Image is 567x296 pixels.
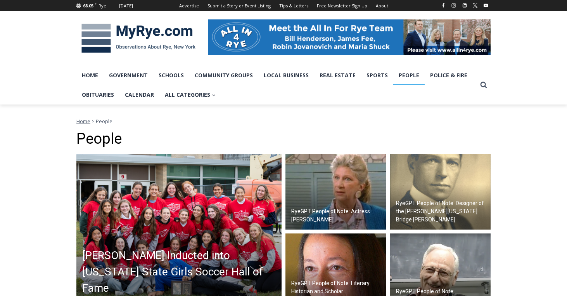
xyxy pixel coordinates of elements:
a: Police & Fire [425,66,473,85]
button: View Search Form [477,78,491,92]
a: Linkedin [460,1,469,10]
a: Community Groups [189,66,258,85]
span: 68.05 [83,3,93,9]
a: Schools [153,66,189,85]
span: F [95,2,97,6]
a: People [393,66,425,85]
a: RyeGPT People of Note: Actress [PERSON_NAME] [285,154,386,230]
a: X [470,1,480,10]
a: RyeGPT People of Note: Designer of the [PERSON_NAME][US_STATE] Bridge [PERSON_NAME] [390,154,491,230]
a: Facebook [439,1,448,10]
h1: People [76,130,491,148]
a: Calendar [119,85,159,104]
a: YouTube [481,1,491,10]
a: Home [76,66,104,85]
span: > [92,118,95,125]
a: Obituaries [76,85,119,104]
a: All Categories [159,85,221,104]
nav: Breadcrumbs [76,117,491,125]
img: (PHOTO: Othmar Ammann, age 43 years, at time of opening of George Washington Bridge (1932). Publi... [390,154,491,230]
a: Home [76,118,90,125]
img: All in for Rye [208,19,491,54]
div: Rye [99,2,106,9]
a: Government [104,66,153,85]
div: [DATE] [119,2,133,9]
h2: RyeGPT People of Note: Actress [PERSON_NAME] [291,207,384,224]
a: Sports [361,66,393,85]
a: Instagram [449,1,458,10]
img: (PHOTO: Sheridan in an episode of ALF. Public Domain.) [285,154,386,230]
a: Real Estate [314,66,361,85]
a: Local Business [258,66,314,85]
span: All Categories [165,91,216,99]
img: MyRye.com [76,18,201,59]
h2: RyeGPT People of Note: Designer of the [PERSON_NAME][US_STATE] Bridge [PERSON_NAME] [396,199,489,224]
nav: Primary Navigation [76,66,477,105]
span: People [96,118,112,125]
